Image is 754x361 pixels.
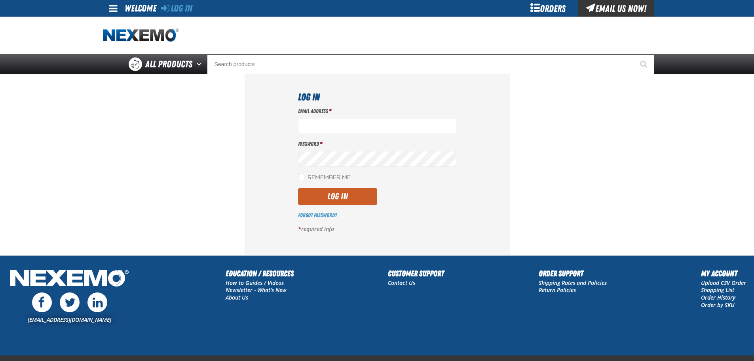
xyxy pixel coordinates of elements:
[539,279,607,287] a: Shipping Rates and Policies
[145,57,192,71] span: All Products
[298,174,304,180] input: Remember Me
[226,286,287,294] a: Newsletter - What's New
[388,267,444,279] h2: Customer Support
[298,212,337,218] a: Forgot Password?
[701,279,746,287] a: Upload CSV Order
[194,54,207,74] button: Open All Products pages
[388,279,415,287] a: Contact Us
[161,3,192,14] a: Log In
[226,267,294,279] h2: Education / Resources
[539,286,576,294] a: Return Policies
[298,225,456,233] p: required info
[701,294,735,301] a: Order History
[701,286,734,294] a: Shopping List
[298,174,351,181] label: Remember Me
[298,140,456,148] label: Password
[28,316,111,323] a: [EMAIL_ADDRESS][DOMAIN_NAME]
[8,267,131,291] img: Nexemo Logo
[634,54,654,74] button: Start Searching
[298,188,377,205] button: Log In
[226,294,248,301] a: About Us
[207,54,654,74] input: Search
[298,90,456,104] h1: Log In
[103,29,179,42] img: Nexemo logo
[539,267,607,279] h2: Order Support
[226,279,284,287] a: How to Guides / Videos
[103,29,179,42] a: Home
[298,107,456,115] label: Email Address
[701,267,746,279] h2: My Account
[701,301,735,309] a: Order by SKU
